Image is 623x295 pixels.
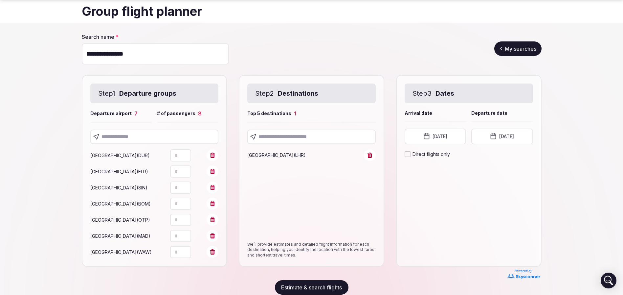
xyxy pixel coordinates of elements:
span: [GEOGRAPHIC_DATA] ( WAW ) [90,249,152,255]
div: 1 [294,110,296,117]
div: 7 [134,110,138,117]
div: Step 2 [247,84,376,103]
span: [GEOGRAPHIC_DATA] ( LHR ) [247,152,306,158]
span: [GEOGRAPHIC_DATA] ( SIN ) [90,185,147,190]
span: [GEOGRAPHIC_DATA] ( OTP ) [90,217,150,223]
strong: Destinations [278,89,318,98]
label: Search name [82,33,229,40]
a: My searches [494,41,542,56]
div: Step 3 [405,84,533,103]
strong: Departure groups [119,89,176,98]
span: [GEOGRAPHIC_DATA] ( MAD ) [90,233,150,239]
span: [GEOGRAPHIC_DATA] ( FLR ) [90,169,148,174]
span: Departure date [471,110,507,116]
span: # of passengers [157,110,195,117]
h1: Group flight planner [82,3,542,20]
span: [GEOGRAPHIC_DATA] ( BOM ) [90,201,151,207]
button: [DATE] [405,129,466,144]
span: Top 5 destinations [247,110,291,117]
p: We’ll provide estimates and detailed flight information for each destination, helping you identif... [247,242,376,258]
button: [DATE] [471,129,533,144]
label: Direct flights only [412,151,450,158]
strong: Dates [435,89,454,98]
span: [GEOGRAPHIC_DATA] ( DUR ) [90,153,150,158]
div: Step 1 [90,84,219,103]
div: 8 [198,110,202,117]
span: Arrival date [405,110,432,116]
div: Open Intercom Messenger [601,273,616,288]
span: Departure airport [90,110,132,117]
button: Estimate & search flights [275,280,348,295]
